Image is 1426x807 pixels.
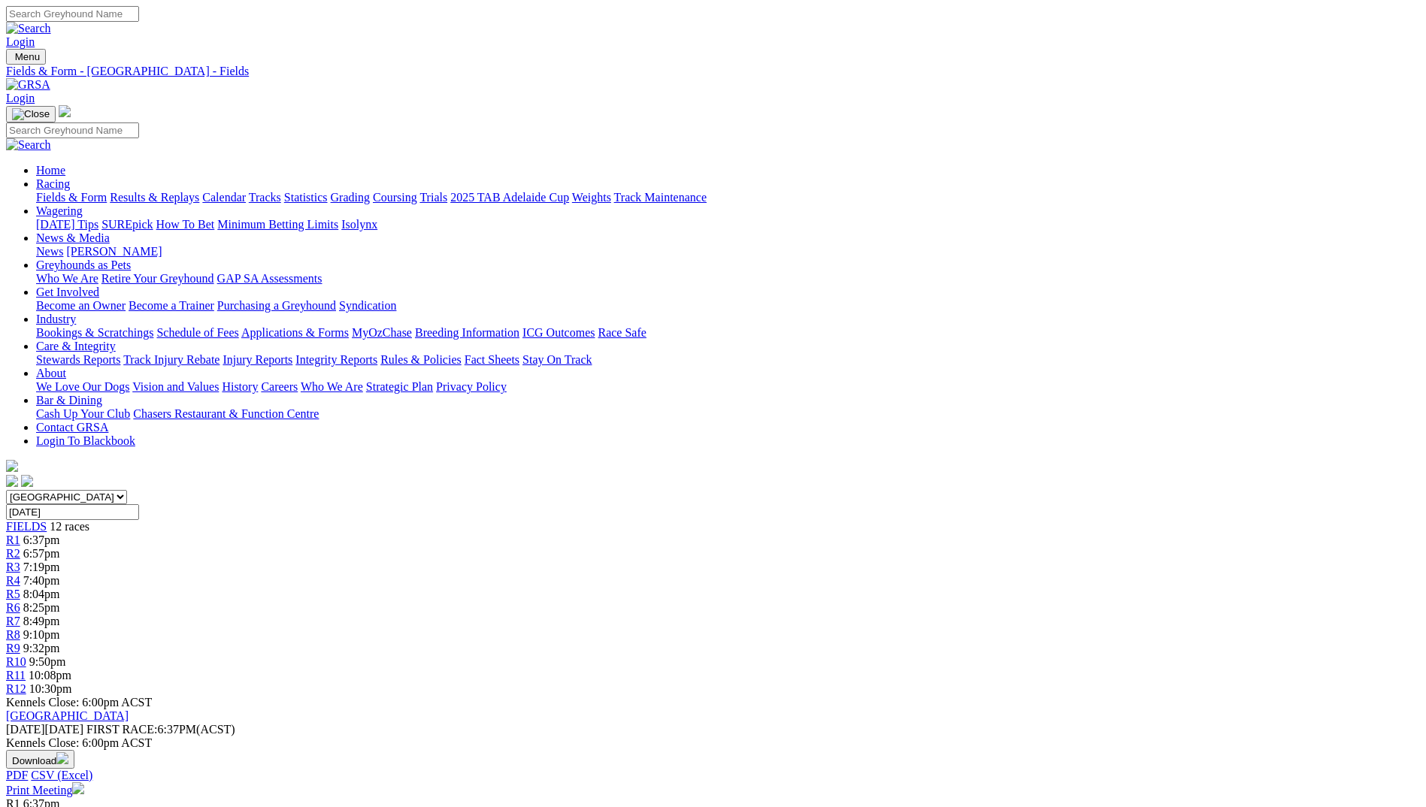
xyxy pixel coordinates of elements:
img: logo-grsa-white.png [6,460,18,472]
span: [DATE] [6,723,45,736]
span: Kennels Close: 6:00pm ACST [6,696,152,709]
a: Results & Replays [110,191,199,204]
input: Search [6,6,139,22]
div: Kennels Close: 6:00pm ACST [6,736,1420,750]
span: 9:50pm [29,655,66,668]
a: R5 [6,588,20,600]
a: Fields & Form [36,191,107,204]
a: Isolynx [341,218,377,231]
a: MyOzChase [352,326,412,339]
a: R1 [6,533,20,546]
a: Who We Are [301,380,363,393]
a: Statistics [284,191,328,204]
div: Fields & Form - [GEOGRAPHIC_DATA] - Fields [6,65,1420,78]
a: Retire Your Greyhound [101,272,214,285]
span: 8:25pm [23,601,60,614]
span: Menu [15,51,40,62]
img: facebook.svg [6,475,18,487]
a: Who We Are [36,272,98,285]
div: About [36,380,1420,394]
span: FIRST RACE: [86,723,157,736]
a: Become an Owner [36,299,126,312]
a: R2 [6,547,20,560]
a: Careers [261,380,298,393]
a: Grading [331,191,370,204]
a: GAP SA Assessments [217,272,322,285]
img: Search [6,22,51,35]
a: Care & Integrity [36,340,116,352]
div: Industry [36,326,1420,340]
img: printer.svg [72,782,84,794]
input: Search [6,122,139,138]
a: Login To Blackbook [36,434,135,447]
a: Injury Reports [223,353,292,366]
a: Login [6,35,35,48]
a: Breeding Information [415,326,519,339]
img: Search [6,138,51,152]
span: 10:30pm [29,682,72,695]
img: twitter.svg [21,475,33,487]
a: Stay On Track [522,353,592,366]
a: Fact Sheets [465,353,519,366]
a: Cash Up Your Club [36,407,130,420]
span: 10:08pm [29,669,71,682]
a: Trials [419,191,447,204]
a: R4 [6,574,20,587]
a: Get Involved [36,286,99,298]
a: Contact GRSA [36,421,108,434]
a: Track Maintenance [614,191,707,204]
a: Schedule of Fees [156,326,238,339]
a: Stewards Reports [36,353,120,366]
div: Racing [36,191,1420,204]
div: Get Involved [36,299,1420,313]
span: 9:32pm [23,642,60,654]
span: 7:19pm [23,561,60,573]
img: logo-grsa-white.png [59,105,71,117]
span: 9:10pm [23,628,60,641]
a: PDF [6,769,28,781]
a: [PERSON_NAME] [66,245,162,258]
a: R8 [6,628,20,641]
a: News & Media [36,231,110,244]
a: Strategic Plan [366,380,433,393]
a: Home [36,164,65,177]
button: Toggle navigation [6,106,56,122]
span: 6:37pm [23,533,60,546]
div: Download [6,769,1420,782]
a: R9 [6,642,20,654]
a: Syndication [339,299,396,312]
a: Bar & Dining [36,394,102,407]
a: [GEOGRAPHIC_DATA] [6,709,129,722]
a: About [36,367,66,379]
span: 6:57pm [23,547,60,560]
button: Toggle navigation [6,49,46,65]
a: Greyhounds as Pets [36,258,131,271]
a: R11 [6,669,26,682]
a: Login [6,92,35,104]
span: R7 [6,615,20,627]
a: R3 [6,561,20,573]
a: Rules & Policies [380,353,462,366]
a: R6 [6,601,20,614]
a: How To Bet [156,218,215,231]
span: 12 races [50,520,89,533]
a: R12 [6,682,26,695]
a: Race Safe [598,326,646,339]
a: Coursing [373,191,417,204]
a: FIELDS [6,520,47,533]
a: 2025 TAB Adelaide Cup [450,191,569,204]
a: Track Injury Rebate [123,353,220,366]
div: Bar & Dining [36,407,1420,421]
img: Close [12,108,50,120]
a: Bookings & Scratchings [36,326,153,339]
span: R10 [6,655,26,668]
a: Tracks [249,191,281,204]
a: Print Meeting [6,784,84,796]
img: download.svg [56,752,68,764]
